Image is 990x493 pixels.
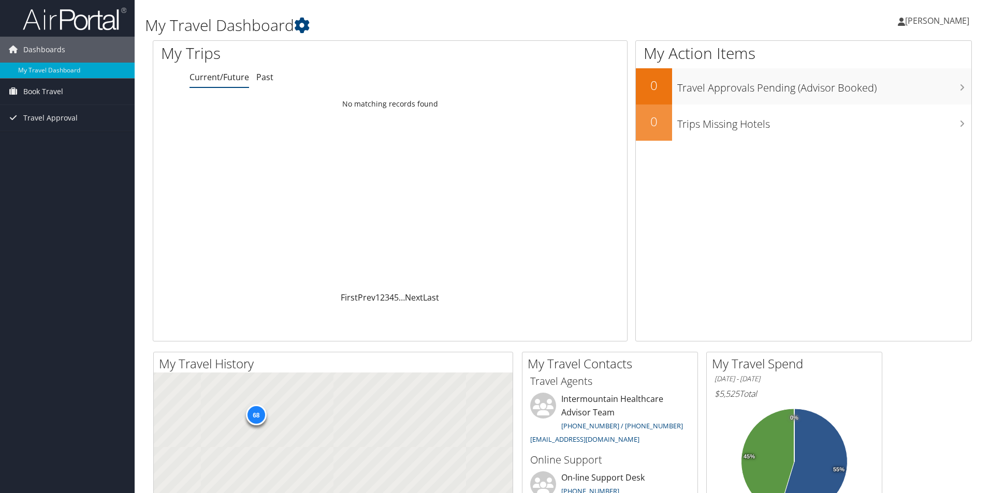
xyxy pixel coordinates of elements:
[394,292,399,303] a: 5
[530,374,690,389] h3: Travel Agents
[636,113,672,130] h2: 0
[145,14,702,36] h1: My Travel Dashboard
[159,355,513,372] h2: My Travel History
[358,292,375,303] a: Prev
[385,292,389,303] a: 3
[23,7,126,31] img: airportal-logo.png
[341,292,358,303] a: First
[790,415,798,421] tspan: 0%
[636,77,672,94] h2: 0
[23,79,63,104] span: Book Travel
[715,388,874,399] h6: Total
[256,71,273,83] a: Past
[677,112,971,131] h3: Trips Missing Hotels
[190,71,249,83] a: Current/Future
[712,355,882,372] h2: My Travel Spend
[833,467,845,473] tspan: 55%
[399,292,405,303] span: …
[389,292,394,303] a: 4
[375,292,380,303] a: 1
[525,393,695,448] li: Intermountain Healthcare Advisor Team
[245,405,266,425] div: 68
[905,15,969,26] span: [PERSON_NAME]
[715,374,874,384] h6: [DATE] - [DATE]
[561,421,683,430] a: [PHONE_NUMBER] / [PHONE_NUMBER]
[636,104,971,141] a: 0Trips Missing Hotels
[530,435,639,444] a: [EMAIL_ADDRESS][DOMAIN_NAME]
[677,76,971,95] h3: Travel Approvals Pending (Advisor Booked)
[153,95,627,113] td: No matching records found
[636,42,971,64] h1: My Action Items
[405,292,423,303] a: Next
[530,453,690,467] h3: Online Support
[23,37,65,63] span: Dashboards
[23,105,78,131] span: Travel Approval
[161,42,422,64] h1: My Trips
[636,68,971,104] a: 0Travel Approvals Pending (Advisor Booked)
[715,388,739,399] span: $5,525
[744,454,755,460] tspan: 45%
[380,292,385,303] a: 2
[423,292,439,303] a: Last
[528,355,697,372] h2: My Travel Contacts
[898,5,980,36] a: [PERSON_NAME]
